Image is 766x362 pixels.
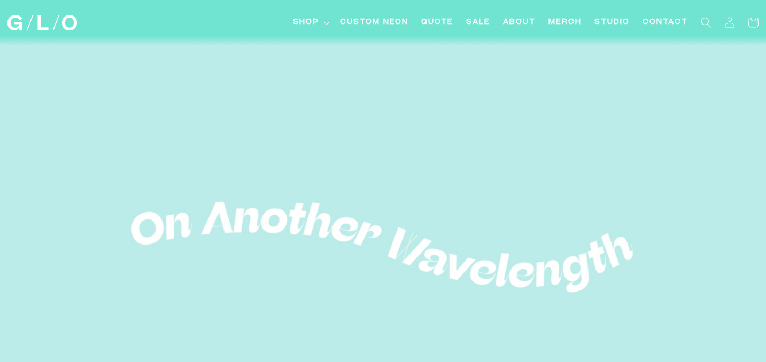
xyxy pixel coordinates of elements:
[694,11,718,34] summary: Search
[460,11,497,35] a: SALE
[497,11,542,35] a: About
[503,17,536,28] span: About
[4,11,81,35] a: GLO Studio
[548,17,582,28] span: Merch
[287,11,334,35] summary: Shop
[636,11,694,35] a: Contact
[293,17,319,28] span: Shop
[415,11,460,35] a: Quote
[334,11,415,35] a: Custom Neon
[594,17,630,28] span: Studio
[7,15,77,30] img: GLO Studio
[340,17,408,28] span: Custom Neon
[588,11,636,35] a: Studio
[421,17,453,28] span: Quote
[542,11,588,35] a: Merch
[643,17,688,28] span: Contact
[466,17,490,28] span: SALE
